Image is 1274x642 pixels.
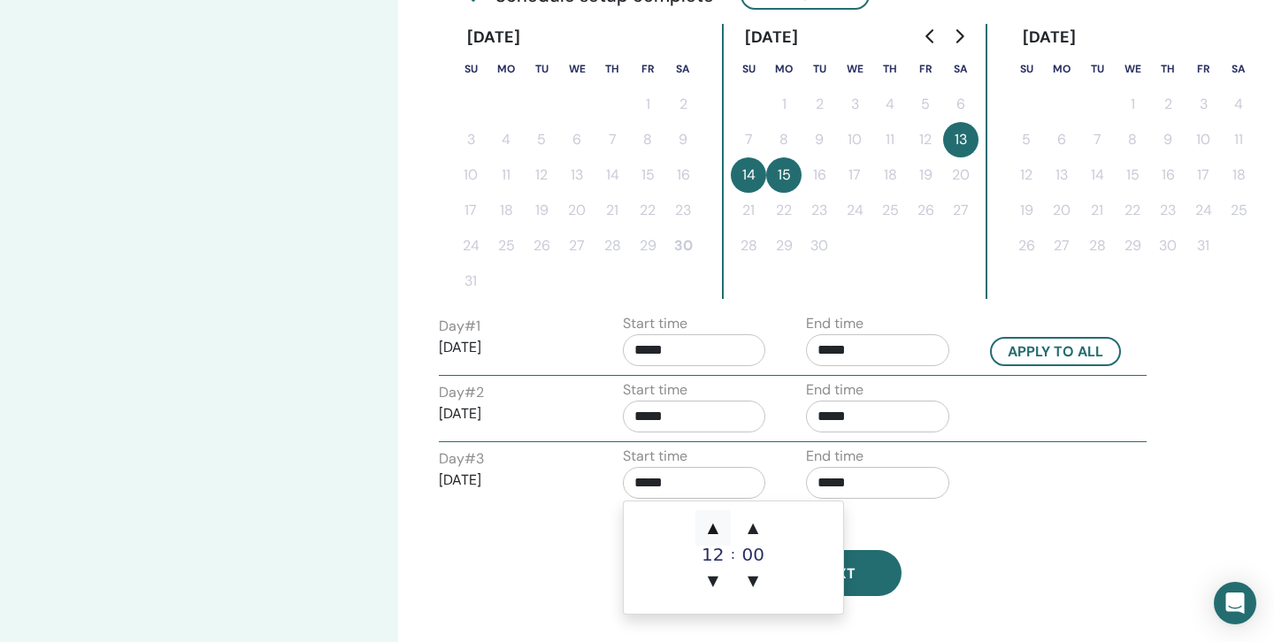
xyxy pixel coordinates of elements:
button: 5 [1009,122,1044,157]
button: 29 [630,228,665,264]
button: 1 [766,87,802,122]
button: 7 [1079,122,1115,157]
button: 4 [488,122,524,157]
button: 3 [1186,87,1221,122]
button: 3 [453,122,488,157]
button: 17 [453,193,488,228]
button: 13 [1044,157,1079,193]
th: Saturday [665,51,701,87]
th: Friday [908,51,943,87]
button: 12 [908,122,943,157]
label: Day # 3 [439,448,484,470]
th: Thursday [595,51,630,87]
th: Monday [488,51,524,87]
button: 28 [731,228,766,264]
button: 23 [802,193,837,228]
button: 2 [1150,87,1186,122]
th: Saturday [1221,51,1256,87]
button: 20 [559,193,595,228]
th: Thursday [872,51,908,87]
button: 26 [1009,228,1044,264]
button: 23 [1150,193,1186,228]
span: ▼ [695,563,731,599]
button: 2 [802,87,837,122]
button: 1 [630,87,665,122]
button: 9 [802,122,837,157]
button: Apply to all [990,337,1121,366]
div: [DATE] [731,24,813,51]
div: [DATE] [1009,24,1091,51]
span: ▼ [735,563,771,599]
button: 12 [1009,157,1044,193]
button: 17 [837,157,872,193]
th: Sunday [731,51,766,87]
button: 14 [1079,157,1115,193]
button: 24 [453,228,488,264]
button: 27 [943,193,979,228]
button: 20 [943,157,979,193]
button: 8 [630,122,665,157]
button: 31 [1186,228,1221,264]
button: 19 [908,157,943,193]
button: 26 [908,193,943,228]
button: 22 [1115,193,1150,228]
button: 31 [453,264,488,299]
div: Open Intercom Messenger [1214,582,1256,624]
button: 18 [872,157,908,193]
label: End time [806,313,863,334]
button: 25 [488,228,524,264]
th: Friday [1186,51,1221,87]
button: 25 [872,193,908,228]
button: 2 [665,87,701,122]
button: 27 [559,228,595,264]
button: 14 [595,157,630,193]
button: 24 [1186,193,1221,228]
button: 17 [1186,157,1221,193]
p: [DATE] [439,337,582,358]
p: [DATE] [439,403,582,424]
button: 30 [1150,228,1186,264]
button: 11 [1221,122,1256,157]
span: ▲ [695,510,731,546]
button: 19 [1009,193,1044,228]
button: 21 [731,193,766,228]
button: 16 [665,157,701,193]
button: 29 [1115,228,1150,264]
label: End time [806,379,863,401]
button: 4 [1221,87,1256,122]
div: 00 [735,546,771,563]
button: 20 [1044,193,1079,228]
button: Go to previous month [917,19,945,54]
th: Sunday [1009,51,1044,87]
button: 7 [595,122,630,157]
button: 10 [453,157,488,193]
th: Thursday [1150,51,1186,87]
th: Tuesday [524,51,559,87]
button: 14 [731,157,766,193]
th: Saturday [943,51,979,87]
button: 5 [524,122,559,157]
button: 16 [802,157,837,193]
th: Monday [766,51,802,87]
th: Friday [630,51,665,87]
label: Start time [623,313,687,334]
button: 10 [1186,122,1221,157]
button: 8 [766,122,802,157]
button: 4 [872,87,908,122]
button: 13 [559,157,595,193]
label: Start time [623,446,687,467]
button: 13 [943,122,979,157]
button: 23 [665,193,701,228]
button: 21 [1079,193,1115,228]
button: 11 [872,122,908,157]
button: 28 [595,228,630,264]
button: 1 [1115,87,1150,122]
button: 6 [1044,122,1079,157]
button: 21 [595,193,630,228]
th: Tuesday [802,51,837,87]
button: 16 [1150,157,1186,193]
div: [DATE] [453,24,535,51]
button: 30 [802,228,837,264]
th: Wednesday [559,51,595,87]
button: 22 [630,193,665,228]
